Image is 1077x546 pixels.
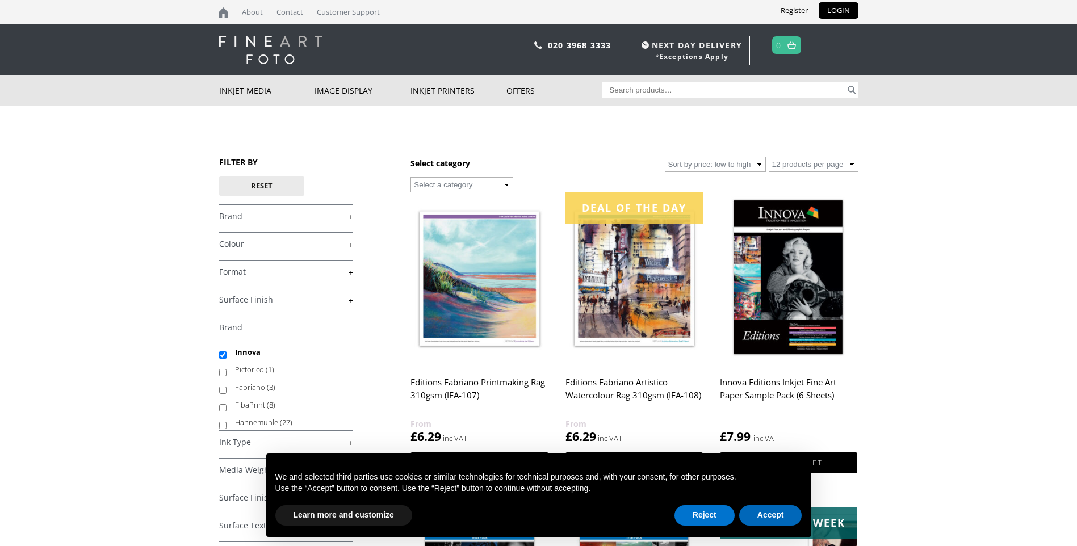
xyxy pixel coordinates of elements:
[410,372,548,417] h2: Editions Fabriano Printmaking Rag 310gsm (IFA-107)
[720,429,727,444] span: £
[235,379,342,396] label: Fabriano
[410,192,548,364] img: Editions Fabriano Printmaking Rag 310gsm (IFA-107)
[219,75,315,106] a: Inkjet Media
[219,239,353,250] a: +
[534,41,542,49] img: phone.svg
[219,437,353,448] a: +
[219,465,353,476] a: +
[266,364,274,375] span: (1)
[315,75,410,106] a: Image Display
[219,288,353,310] h4: Surface Finish
[410,429,441,444] bdi: 6.29
[410,429,417,444] span: £
[506,75,602,106] a: Offers
[548,40,611,51] a: 020 3968 3333
[639,39,742,52] span: NEXT DAY DELIVERY
[665,157,766,172] select: Shop order
[845,82,858,98] button: Search
[565,372,703,417] h2: Editions Fabriano Artistico Watercolour Rag 310gsm (IFA-108)
[219,267,353,278] a: +
[219,486,353,509] h4: Surface Finish
[219,322,353,333] a: -
[219,458,353,481] h4: Media Weight
[787,41,796,49] img: basket.svg
[565,192,703,445] a: Deal of the day Editions Fabriano Artistico Watercolour Rag 310gsm (IFA-108) £6.29
[753,432,778,445] strong: inc VAT
[720,429,751,444] bdi: 7.99
[219,157,353,167] h3: FILTER BY
[720,372,857,417] h2: Innova Editions Inkjet Fine Art Paper Sample Pack (6 Sheets)
[565,429,596,444] bdi: 6.29
[565,192,703,224] div: Deal of the day
[219,211,353,222] a: +
[235,361,342,379] label: Pictorico
[739,505,802,526] button: Accept
[219,514,353,536] h4: Surface Texture
[219,520,353,531] a: +
[235,414,342,431] label: Hahnemuhle
[659,52,728,61] a: Exceptions Apply
[720,192,857,364] img: Innova Editions Inkjet Fine Art Paper Sample Pack (6 Sheets)
[235,396,342,414] label: FibaPrint
[219,204,353,227] h4: Brand
[219,36,322,64] img: logo-white.svg
[219,176,304,196] button: Reset
[219,316,353,338] h4: Brand
[219,430,353,453] h4: Ink Type
[642,41,649,49] img: time.svg
[267,382,275,392] span: (3)
[275,472,802,483] p: We and selected third parties use cookies or similar technologies for technical purposes and, wit...
[219,232,353,255] h4: Colour
[565,429,572,444] span: £
[410,192,548,445] a: Editions Fabriano Printmaking Rag 310gsm (IFA-107) £6.29
[219,295,353,305] a: +
[565,192,703,364] img: Editions Fabriano Artistico Watercolour Rag 310gsm (IFA-108)
[772,2,816,19] a: Register
[275,483,802,494] p: Use the “Accept” button to consent. Use the “Reject” button to continue without accepting.
[275,505,412,526] button: Learn more and customize
[280,417,292,427] span: (27)
[819,2,858,19] a: LOGIN
[410,158,470,169] h3: Select category
[267,400,275,410] span: (8)
[602,82,845,98] input: Search products…
[219,493,353,503] a: +
[219,260,353,283] h4: Format
[776,37,781,53] a: 0
[720,192,857,445] a: Innova Editions Inkjet Fine Art Paper Sample Pack (6 Sheets) £7.99 inc VAT
[410,75,506,106] a: Inkjet Printers
[235,343,342,361] label: Innova
[674,505,735,526] button: Reject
